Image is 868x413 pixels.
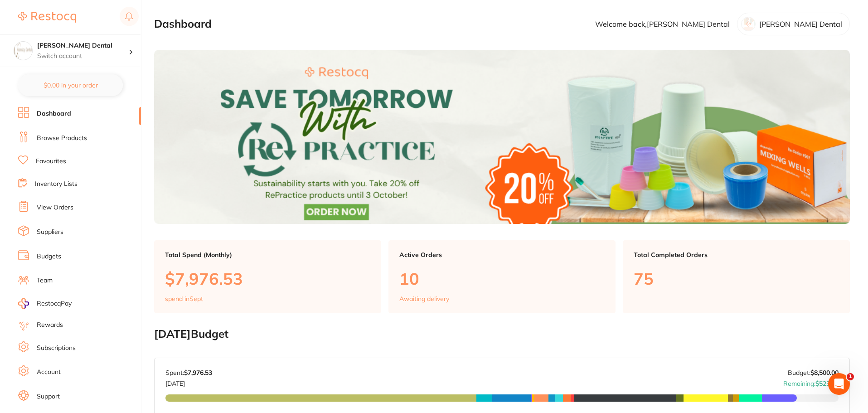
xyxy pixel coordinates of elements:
p: Remaining: [783,376,839,387]
a: Restocq Logo [18,7,76,28]
img: Dashboard [154,50,850,224]
img: Hornsby Dental [14,42,32,60]
p: Budget: [788,369,839,376]
h4: Hornsby Dental [37,41,129,50]
p: 10 [399,269,605,288]
a: RestocqPay [18,298,72,309]
a: Active Orders10Awaiting delivery [388,240,616,314]
p: Switch account [37,52,129,61]
a: Support [37,392,60,401]
p: $7,976.53 [165,269,370,288]
button: $0.00 in your order [18,74,123,96]
img: RestocqPay [18,298,29,309]
a: View Orders [37,203,73,212]
a: Suppliers [37,228,63,237]
p: Awaiting delivery [399,295,449,302]
p: 75 [634,269,839,288]
a: Favourites [36,157,66,166]
p: Welcome back, [PERSON_NAME] Dental [595,20,730,28]
strong: $8,500.00 [810,369,839,377]
p: Active Orders [399,251,605,258]
p: Total Completed Orders [634,251,839,258]
a: Budgets [37,252,61,261]
strong: $7,976.53 [184,369,212,377]
span: RestocqPay [37,299,72,308]
strong: $523.47 [815,379,839,388]
p: Total Spend (Monthly) [165,251,370,258]
a: Total Spend (Monthly)$7,976.53spend inSept [154,240,381,314]
a: Rewards [37,321,63,330]
iframe: Intercom live chat [828,373,850,395]
a: Team [37,276,53,285]
a: Total Completed Orders75 [623,240,850,314]
p: spend in Sept [165,295,203,302]
a: Account [37,368,61,377]
p: Spent: [165,369,212,376]
p: [PERSON_NAME] Dental [759,20,842,28]
h2: [DATE] Budget [154,328,850,340]
img: Restocq Logo [18,12,76,23]
a: Inventory Lists [35,180,78,189]
p: [DATE] [165,376,212,387]
span: 1 [847,373,854,380]
a: Subscriptions [37,344,76,353]
h2: Dashboard [154,18,212,30]
a: Dashboard [37,109,71,118]
a: Browse Products [37,134,87,143]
